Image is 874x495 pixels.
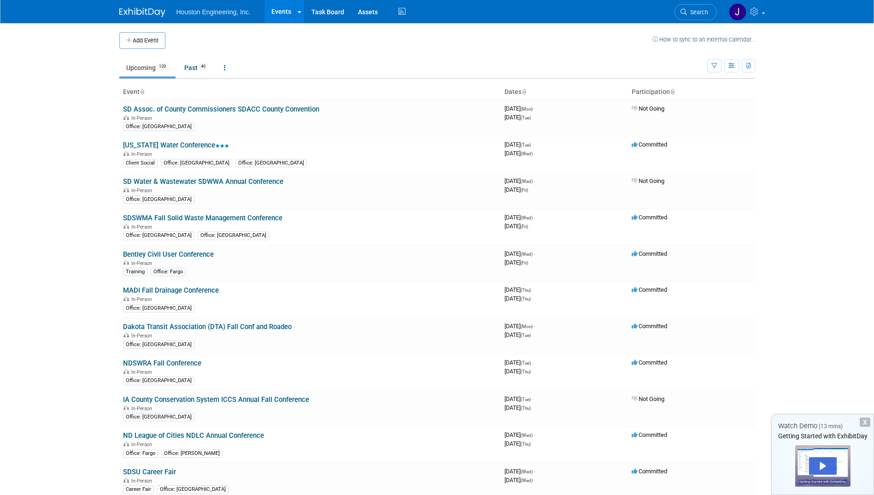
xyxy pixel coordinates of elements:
div: Office: Fargo [123,449,158,458]
div: Office: [GEOGRAPHIC_DATA] [123,304,194,312]
span: [DATE] [504,395,534,402]
span: Not Going [632,395,664,402]
span: (Tue) [521,333,531,338]
img: ExhibitDay [119,8,165,17]
img: Janelle Wunderlich [729,3,746,21]
th: Participation [628,84,755,100]
span: (Fri) [521,260,528,265]
img: In-Person Event [123,188,129,192]
span: 40 [198,63,208,70]
span: (Thu) [521,288,531,293]
span: (Wed) [521,252,533,257]
span: Committed [632,286,667,293]
div: Office: [GEOGRAPHIC_DATA] [161,159,232,167]
a: Search [675,4,717,20]
span: In-Person [131,442,155,448]
div: Office: [GEOGRAPHIC_DATA] [123,341,194,349]
button: Add Event [119,32,165,49]
div: Office: [GEOGRAPHIC_DATA] [123,123,194,131]
span: Committed [632,359,667,366]
span: [DATE] [504,105,535,112]
span: - [534,250,535,257]
img: In-Person Event [123,115,129,120]
div: Office: Fargo [151,268,186,276]
span: [DATE] [504,259,528,266]
a: Sort by Participation Type [670,88,675,95]
span: - [534,214,535,221]
span: [DATE] [504,177,535,184]
div: Client Social [123,159,158,167]
span: (Tue) [521,142,531,147]
a: Bentley Civil User Conference [123,250,214,259]
img: In-Person Event [123,442,129,446]
span: Committed [632,141,667,148]
a: ND League of Cities NDLC Annual Conference [123,431,264,440]
span: 120 [156,63,169,70]
a: Upcoming120 [119,59,176,77]
a: NDSWRA Fall Conference [123,359,201,367]
span: [DATE] [504,214,535,221]
div: Office: [GEOGRAPHIC_DATA] [123,195,194,204]
span: [DATE] [504,286,534,293]
span: - [532,141,534,148]
img: In-Person Event [123,260,129,265]
span: In-Person [131,151,155,157]
span: In-Person [131,224,155,230]
span: [DATE] [504,150,533,157]
img: In-Person Event [123,151,129,156]
a: SD Assoc. of County Commissioners SDACC County Convention [123,105,319,113]
img: In-Person Event [123,369,129,374]
span: Not Going [632,177,664,184]
div: Watch Demo [772,421,874,431]
span: (Mon) [521,324,533,329]
a: IA County Conservation System ICCS Annual Fall Conference [123,395,309,404]
span: [DATE] [504,223,528,230]
a: SDSWMA Fall Solid Waste Management Conference [123,214,282,222]
span: [DATE] [504,114,531,121]
span: [DATE] [504,468,535,475]
a: [US_STATE] Water Conference [123,141,229,149]
th: Dates [501,84,628,100]
span: In-Person [131,260,155,266]
span: (Wed) [521,215,533,220]
span: (Tue) [521,360,531,365]
span: (Wed) [521,433,533,438]
span: In-Person [131,333,155,339]
span: (Fri) [521,224,528,229]
div: Office: [GEOGRAPHIC_DATA] [123,377,194,385]
span: (Thu) [521,296,531,301]
span: [DATE] [504,295,531,302]
img: In-Person Event [123,406,129,410]
span: (Tue) [521,115,531,120]
div: Office: [GEOGRAPHIC_DATA] [157,485,229,494]
span: In-Person [131,369,155,375]
span: (Wed) [521,469,533,474]
span: (Fri) [521,188,528,193]
span: (13 mins) [819,423,843,430]
span: - [534,323,535,330]
div: Play [809,457,837,475]
span: In-Person [131,478,155,484]
span: - [532,359,534,366]
span: (Thu) [521,442,531,447]
div: Training [123,268,147,276]
span: (Thu) [521,369,531,374]
span: Committed [632,250,667,257]
span: Committed [632,468,667,475]
a: Sort by Event Name [140,88,144,95]
div: Office: [GEOGRAPHIC_DATA] [198,231,269,240]
div: Getting Started with ExhibitDay [772,431,874,441]
div: Career Fair [123,485,154,494]
span: (Wed) [521,478,533,483]
img: In-Person Event [123,333,129,337]
span: [DATE] [504,323,535,330]
img: In-Person Event [123,224,129,229]
span: (Wed) [521,179,533,184]
span: Committed [632,214,667,221]
span: [DATE] [504,186,528,193]
span: [DATE] [504,404,531,411]
div: Office: [GEOGRAPHIC_DATA] [123,231,194,240]
span: - [534,431,535,438]
span: (Tue) [521,397,531,402]
span: (Thu) [521,406,531,411]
